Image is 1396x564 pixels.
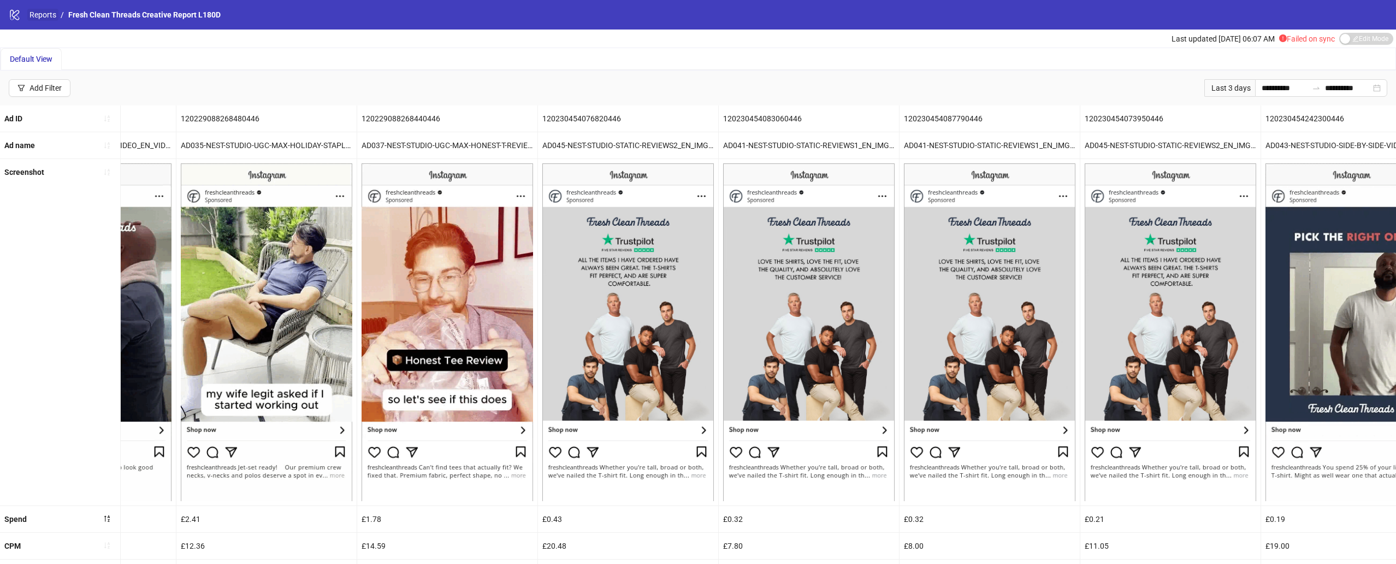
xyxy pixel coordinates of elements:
[103,168,111,176] span: sort-ascending
[103,115,111,122] span: sort-ascending
[719,533,899,559] div: £7.80
[357,506,537,532] div: £1.78
[176,506,357,532] div: £2.41
[723,163,895,501] img: Screenshot 120230454083060446
[29,84,62,92] div: Add Filter
[1312,84,1321,92] span: swap-right
[1085,163,1256,501] img: Screenshot 120230454073950446
[357,105,537,132] div: 120229088268440446
[27,9,58,21] a: Reports
[68,10,221,19] span: Fresh Clean Threads Creative Report L180D
[1172,34,1275,43] span: Last updated [DATE] 06:07 AM
[900,105,1080,132] div: 120230454087790446
[357,132,537,158] div: AD037-NEST-STUDIO-UGC-MAX-HONEST-T-REVIEW_EN_IMG_SP_16072025_ALLG_CC_SC13_None_
[1279,34,1287,42] span: exclamation-circle
[538,132,718,158] div: AD045-NEST-STUDIO-STATIC-REVIEWS2_EN_IMG_CP_01082025_ALLG_CC_SC13_None_
[1080,506,1261,532] div: £0.21
[9,79,70,97] button: Add Filter
[719,132,899,158] div: AD041-NEST-STUDIO-STATIC-REVIEWS1_EN_IMG_CP_01082025_ALLG_CC_SC13_None_
[1279,34,1335,43] span: Failed on sync
[904,163,1075,501] img: Screenshot 120230454087790446
[1080,533,1261,559] div: £11.05
[4,114,22,123] b: Ad ID
[103,515,111,522] span: sort-descending
[176,533,357,559] div: £12.36
[538,533,718,559] div: £20.48
[900,132,1080,158] div: AD041-NEST-STUDIO-STATIC-REVIEWS1_EN_IMG_CP_01082025_ALLG_CC_SC13_None_
[103,542,111,549] span: sort-ascending
[900,533,1080,559] div: £8.00
[1204,79,1255,97] div: Last 3 days
[10,55,52,63] span: Default View
[1080,132,1261,158] div: AD045-NEST-STUDIO-STATIC-REVIEWS2_EN_IMG_CP_01082025_ALLG_CC_SC13_None_
[1312,84,1321,92] span: to
[4,515,27,524] b: Spend
[538,105,718,132] div: 120230454076820446
[719,506,899,532] div: £0.32
[181,163,352,501] img: Screenshot 120229088268480446
[61,9,64,21] li: /
[4,168,44,177] b: Screenshot
[4,542,21,550] b: CPM
[1080,105,1261,132] div: 120230454073950446
[4,141,35,150] b: Ad name
[719,105,899,132] div: 120230454083060446
[362,163,533,501] img: Screenshot 120229088268440446
[900,506,1080,532] div: £0.32
[103,142,111,149] span: sort-ascending
[357,533,537,559] div: £14.59
[17,84,25,92] span: filter
[542,163,714,501] img: Screenshot 120230454076820446
[176,132,357,158] div: AD035-NEST-STUDIO-UGC-MAX-HOLIDAY-STAPLE_EN_IMG_SP_16072025_ALLG_CC_SC13_None_
[538,506,718,532] div: £0.43
[176,105,357,132] div: 120229088268480446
